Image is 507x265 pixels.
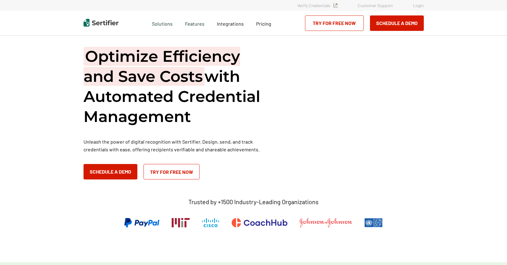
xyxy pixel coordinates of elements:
a: Try for Free Now [144,164,200,179]
img: Sertifier | Digital Credentialing Platform [84,19,118,27]
a: Verify Credentials [297,3,337,8]
img: CoachHub [232,218,287,227]
span: Optimize Efficiency and Save Costs [84,47,240,86]
p: Unleash the power of digital recognition with Sertifier. Design, send, and track credentials with... [84,138,269,153]
p: Trusted by +1500 Industry-Leading Organizations [188,198,319,206]
span: Features [185,19,204,27]
a: Login [413,3,424,8]
a: Pricing [256,19,271,27]
img: Verified [333,3,337,7]
img: UNDP [364,218,383,227]
img: Massachusetts Institute of Technology [172,218,190,227]
img: PayPal [124,218,159,227]
h1: with Automated Credential Management [84,46,269,127]
span: Pricing [256,21,271,27]
img: Cisco [202,218,219,227]
a: Customer Support [358,3,393,8]
span: Solutions [152,19,173,27]
a: Try for Free Now [305,15,364,31]
span: Integrations [217,21,244,27]
a: Integrations [217,19,244,27]
img: Johnson & Johnson [300,218,352,227]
